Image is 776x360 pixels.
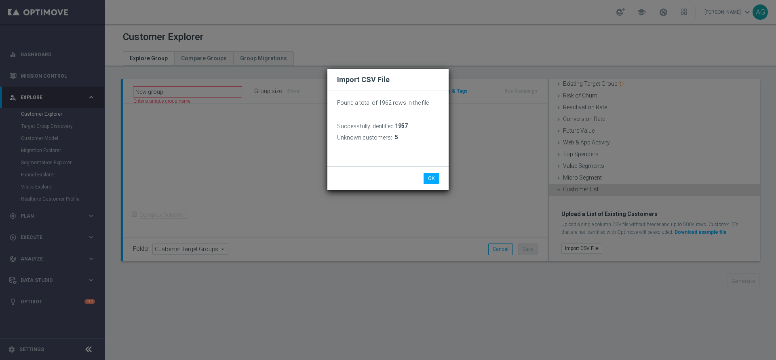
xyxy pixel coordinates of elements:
p: Found a total of 1962 rows in the file [337,99,439,106]
span: 1957 [395,123,408,129]
h2: Import CSV File [337,75,439,85]
button: OK [424,173,439,184]
span: 5 [395,134,398,141]
h3: Successfully identified: [337,123,395,130]
h3: Unknown customers: [337,134,392,141]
